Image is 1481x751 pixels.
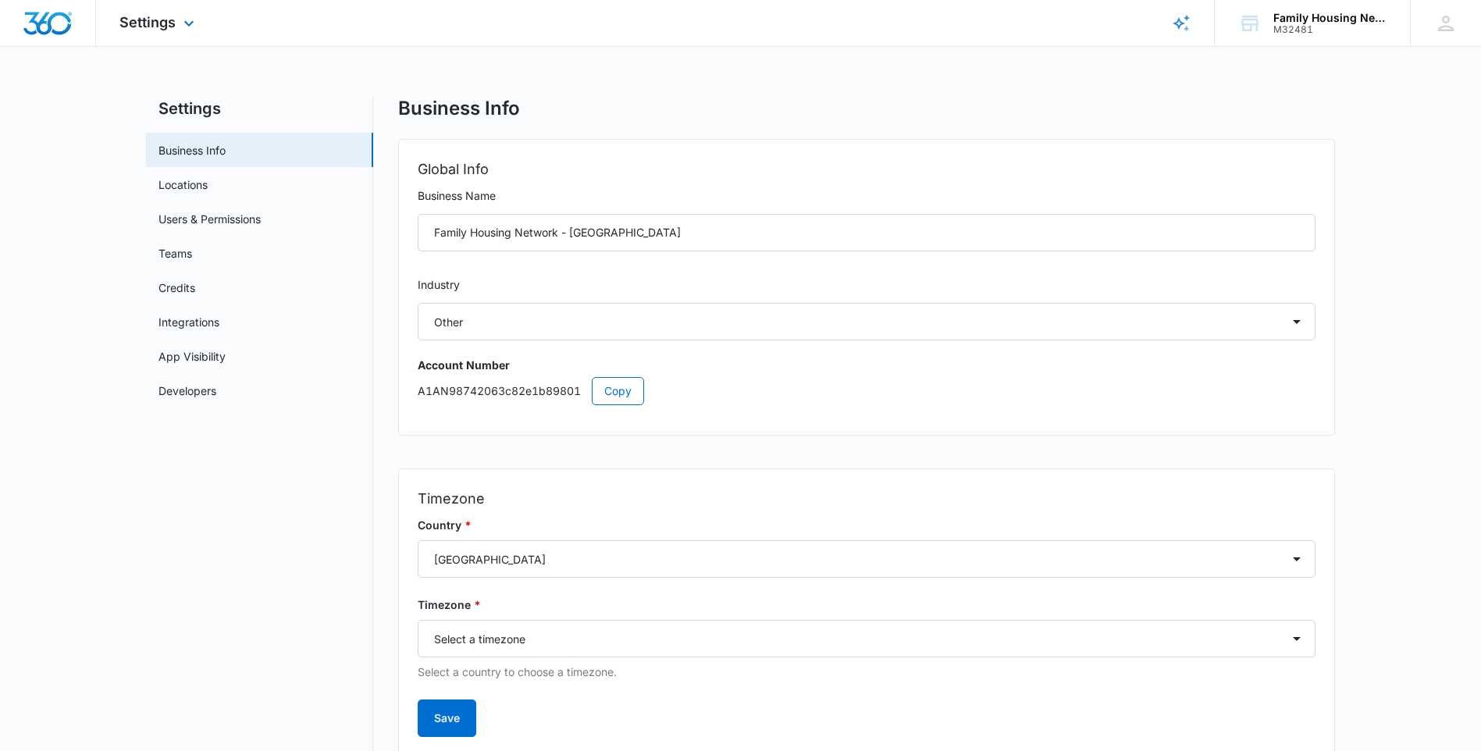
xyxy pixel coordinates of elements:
[418,664,1315,681] p: Select a country to choose a timezone.
[418,358,510,372] strong: Account Number
[418,517,1315,534] label: Country
[418,276,1315,294] label: Industry
[418,596,1315,614] label: Timezone
[1273,24,1387,35] div: account id
[158,211,261,227] a: Users & Permissions
[418,187,1315,205] label: Business Name
[158,279,195,296] a: Credits
[592,377,644,405] button: Copy
[158,383,216,399] a: Developers
[158,142,226,158] a: Business Info
[418,699,476,737] button: Save
[158,176,208,193] a: Locations
[418,488,1315,510] h2: Timezone
[604,383,632,400] span: Copy
[158,245,192,262] a: Teams
[1273,12,1387,24] div: account name
[398,97,520,120] h1: Business Info
[158,348,226,365] a: App Visibility
[158,314,219,330] a: Integrations
[418,158,1315,180] h2: Global Info
[146,97,373,120] h2: Settings
[418,377,1315,405] p: A1AN98742063c82e1b89801
[119,14,176,30] span: Settings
